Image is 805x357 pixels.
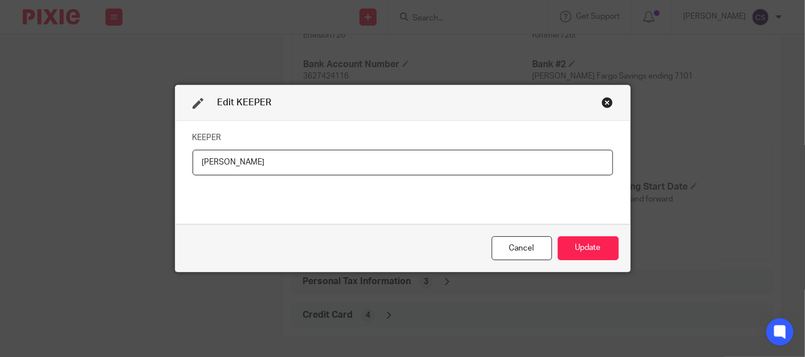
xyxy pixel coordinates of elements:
button: Update [558,236,619,261]
label: KEEPER [193,132,222,143]
div: Close this dialog window [602,97,613,108]
input: KEEPER [193,150,613,175]
div: Close this dialog window [492,236,552,261]
span: Edit KEEPER [218,98,272,107]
